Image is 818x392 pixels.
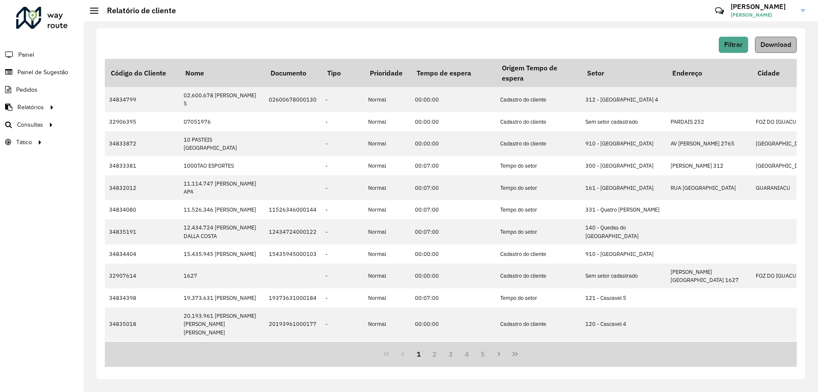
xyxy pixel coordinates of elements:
td: 00:07:00 [411,219,496,244]
td: 15435945000103 [265,244,321,264]
td: Normal [364,244,411,264]
td: 02.600.678 [PERSON_NAME] S [179,87,265,112]
td: Cadastro do cliente [496,244,581,264]
td: Cadastro do cliente [496,131,581,156]
button: 5 [475,346,491,362]
td: 22.282.533 [PERSON_NAME] DE [179,341,265,366]
td: Normal [364,200,411,219]
td: 1627 [179,264,265,288]
td: 300 - [GEOGRAPHIC_DATA] [581,156,666,175]
td: 34835018 [105,308,179,341]
td: Tempo do setor [496,175,581,200]
h2: Relatório de cliente [98,6,176,15]
td: 20193961000177 [265,308,321,341]
td: 10 PASTEIS [GEOGRAPHIC_DATA] [179,131,265,156]
td: 12.434.724 [PERSON_NAME] DALLA COSTA [179,219,265,244]
td: Tempo do setor [496,200,581,219]
td: 00:00:00 [411,244,496,264]
td: Tempo do setor [496,156,581,175]
th: Origem Tempo de espera [496,59,581,87]
td: [PERSON_NAME][GEOGRAPHIC_DATA] 1627 [666,264,752,288]
td: - [321,244,364,264]
td: - [321,131,364,156]
td: 161 - [GEOGRAPHIC_DATA] [581,175,666,200]
td: 34833872 [105,131,179,156]
span: Relatórios [17,103,44,112]
td: - [321,175,364,200]
span: Consultas [17,120,43,129]
td: AV [PERSON_NAME] 2765 [666,131,752,156]
span: Tático [16,138,32,147]
td: 1000TAO ESPORTES [179,156,265,175]
td: 00:00:00 [411,112,496,131]
td: 32907614 [105,264,179,288]
td: - [321,219,364,244]
td: 00:07:00 [411,156,496,175]
td: 34831960 [105,341,179,366]
td: Normal [364,308,411,341]
td: - [321,112,364,131]
td: 11.526.346 [PERSON_NAME] [179,200,265,219]
th: Tipo [321,59,364,87]
td: 11.114.747 [PERSON_NAME] APA [179,175,265,200]
button: Next Page [491,346,507,362]
td: Normal [364,288,411,308]
td: 00:00:00 [411,308,496,341]
td: - [321,288,364,308]
td: 00:00:00 [411,131,496,156]
td: 00:07:00 [411,288,496,308]
td: 331 - Quatro [PERSON_NAME] [581,200,666,219]
td: Cadastro do cliente [496,264,581,288]
th: Prioridade [364,59,411,87]
button: 3 [443,346,459,362]
td: 12434724000122 [265,219,321,244]
td: 00:00:00 [411,341,496,366]
td: 20.193.961 [PERSON_NAME] [PERSON_NAME] [PERSON_NAME] [179,308,265,341]
td: 910 - [GEOGRAPHIC_DATA] [581,131,666,156]
td: Sem setor cadastrado [581,112,666,131]
td: - [321,200,364,219]
td: 02600678000130 [265,87,321,112]
a: Contato Rápido [710,2,729,20]
span: Pedidos [16,85,37,94]
td: Normal [364,87,411,112]
td: 910 - [GEOGRAPHIC_DATA] [581,244,666,264]
button: 2 [426,346,443,362]
td: Normal [364,264,411,288]
td: 34832012 [105,175,179,200]
td: 312 - [GEOGRAPHIC_DATA] 4 [581,87,666,112]
span: [PERSON_NAME] [731,11,795,19]
button: Download [755,37,797,53]
td: - [321,341,364,366]
td: 34834398 [105,288,179,308]
td: Tempo do setor [496,219,581,244]
td: 19373631000184 [265,288,321,308]
td: Cadastro do cliente [496,341,581,366]
td: 102 - Cascavel 2 [581,341,666,366]
span: Painel [18,50,34,59]
td: 19.373.631 [PERSON_NAME] [179,288,265,308]
td: 120 - Cascavel 4 [581,308,666,341]
td: 07051976 [179,112,265,131]
td: CUIABA 3426 [666,341,752,366]
td: [PERSON_NAME] 312 [666,156,752,175]
td: 121 - Cascavel 5 [581,288,666,308]
td: Normal [364,131,411,156]
th: Documento [265,59,321,87]
td: Sem setor cadastrado [581,264,666,288]
td: 32906395 [105,112,179,131]
td: Cadastro do cliente [496,308,581,341]
td: Normal [364,156,411,175]
td: Normal [364,341,411,366]
td: PARDAIS 252 [666,112,752,131]
td: 34833381 [105,156,179,175]
td: 15.435.945 [PERSON_NAME] [179,244,265,264]
span: Filtrar [724,41,743,48]
th: Código do Cliente [105,59,179,87]
span: Download [760,41,791,48]
td: 34834799 [105,87,179,112]
td: - [321,156,364,175]
td: 34835191 [105,219,179,244]
td: 34834404 [105,244,179,264]
td: Normal [364,112,411,131]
